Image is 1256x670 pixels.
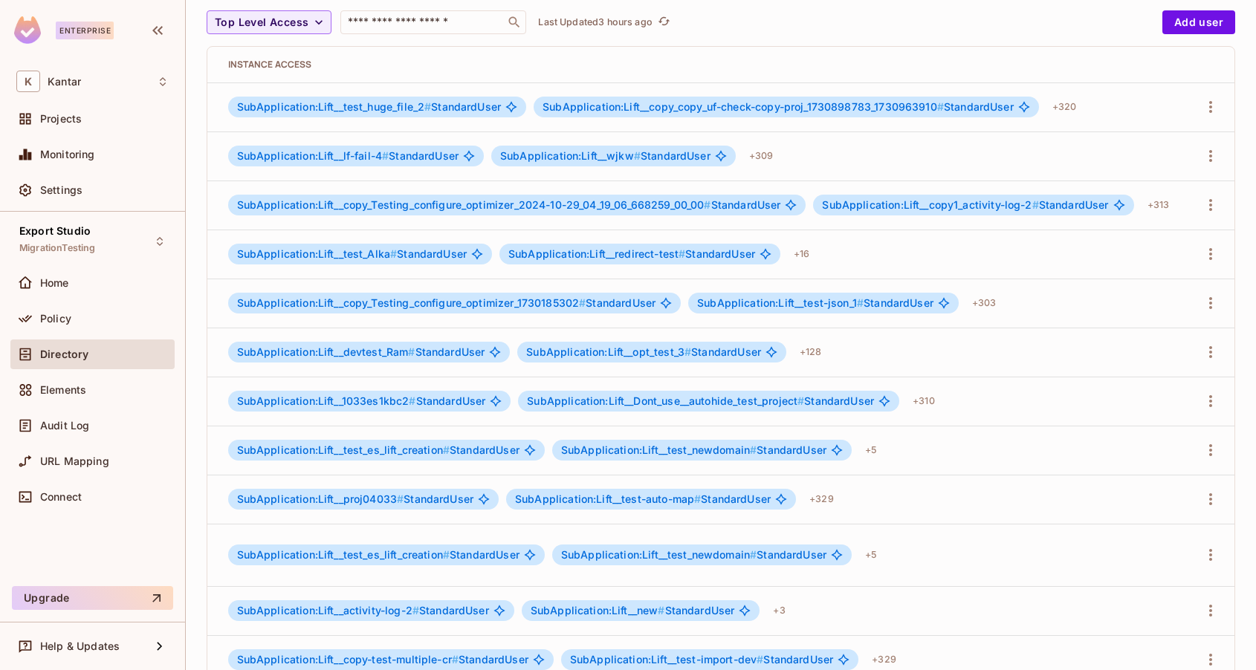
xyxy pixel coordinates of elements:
[538,16,652,28] p: Last Updated 3 hours ago
[515,493,771,505] span: StandardUser
[694,492,701,505] span: #
[531,605,735,617] span: StandardUser
[658,604,664,617] span: #
[743,144,780,168] div: + 309
[452,653,459,666] span: #
[40,384,86,396] span: Elements
[443,443,450,456] span: #
[237,100,432,113] span: SubApplication:Lift__test_huge_file_2
[561,549,826,561] span: StandardUser
[684,345,691,358] span: #
[237,394,416,407] span: SubApplication:Lift__1033es1kbc2
[859,543,883,567] div: + 5
[237,492,404,505] span: SubApplication:Lift__proj04033
[237,443,450,456] span: SubApplication:Lift__test_es_lift_creation
[40,455,109,467] span: URL Mapping
[561,548,757,561] span: SubApplication:Lift__test_newdomain
[237,548,450,561] span: SubApplication:Lift__test_es_lift_creation
[397,492,404,505] span: #
[527,395,874,407] span: StandardUser
[237,493,473,505] span: StandardUser
[40,313,71,325] span: Policy
[237,395,486,407] span: StandardUser
[237,444,519,456] span: StandardUser
[500,150,710,162] span: StandardUser
[526,346,761,358] span: StandardUser
[561,443,757,456] span: SubApplication:Lift__test_newdomain
[207,10,331,34] button: Top Level Access
[797,394,804,407] span: #
[697,296,864,309] span: SubApplication:Lift__test-json_1
[907,389,941,413] div: + 310
[515,492,701,505] span: SubApplication:Lift__test-auto-map
[237,654,528,666] span: StandardUser
[228,59,1176,71] div: Instance Access
[679,247,685,260] span: #
[237,604,419,617] span: SubApplication:Lift__activity-log-2
[750,548,757,561] span: #
[56,22,114,39] div: Enterprise
[40,420,89,432] span: Audit Log
[531,604,665,617] span: SubApplication:Lift__new
[803,487,840,511] div: + 329
[40,184,82,196] span: Settings
[237,101,502,113] span: StandardUser
[14,16,41,44] img: SReyMgAAAABJRU5ErkJggg==
[1162,10,1235,34] button: Add user
[443,548,450,561] span: #
[237,605,489,617] span: StandardUser
[543,100,944,113] span: SubApplication:Lift__copy_copy_uf-check-copy-proj_1730898783_1730963910
[19,242,95,254] span: MigrationTesting
[788,242,815,266] div: + 16
[40,113,82,125] span: Projects
[237,549,519,561] span: StandardUser
[822,198,1038,211] span: SubApplication:Lift__copy1_activity-log-2
[237,199,781,211] span: StandardUser
[382,149,389,162] span: #
[750,443,757,456] span: #
[653,13,673,31] span: Click to refresh data
[658,15,670,30] span: refresh
[937,100,944,113] span: #
[19,225,91,237] span: Export Studio
[40,640,120,652] span: Help & Updates
[634,149,641,162] span: #
[40,491,82,503] span: Connect
[859,438,883,462] div: + 5
[237,248,467,260] span: StandardUser
[409,394,415,407] span: #
[48,76,81,88] span: Workspace: Kantar
[237,653,459,666] span: SubApplication:Lift__copy-test-multiple-cr
[237,297,656,309] span: StandardUser
[570,654,833,666] span: StandardUser
[237,296,586,309] span: SubApplication:Lift__copy_Testing_configure_optimizer_1730185302
[508,248,755,260] span: StandardUser
[40,277,69,289] span: Home
[697,297,933,309] span: StandardUser
[704,198,710,211] span: #
[966,291,1003,315] div: + 303
[579,296,586,309] span: #
[526,345,691,358] span: SubApplication:Lift__opt_test_3
[237,346,485,358] span: StandardUser
[237,198,711,211] span: SubApplication:Lift__copy_Testing_configure_optimizer_2024-10-29_04_19_06_668259_00_00
[16,71,40,92] span: K
[1142,193,1176,217] div: + 313
[390,247,397,260] span: #
[408,345,415,358] span: #
[412,604,419,617] span: #
[527,394,804,407] span: SubApplication:Lift__Dont_use__autohide_test_project
[40,149,95,160] span: Monitoring
[237,345,415,358] span: SubApplication:Lift__devtest_Ram
[655,13,673,31] button: refresh
[237,149,389,162] span: SubApplication:Lift__lf-fail-4
[12,586,173,610] button: Upgrade
[767,599,791,622] div: + 3
[1046,95,1083,119] div: + 320
[822,199,1108,211] span: StandardUser
[857,296,864,309] span: #
[757,653,763,666] span: #
[215,13,308,32] span: Top Level Access
[237,247,398,260] span: SubApplication:Lift__test_Alka
[561,444,826,456] span: StandardUser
